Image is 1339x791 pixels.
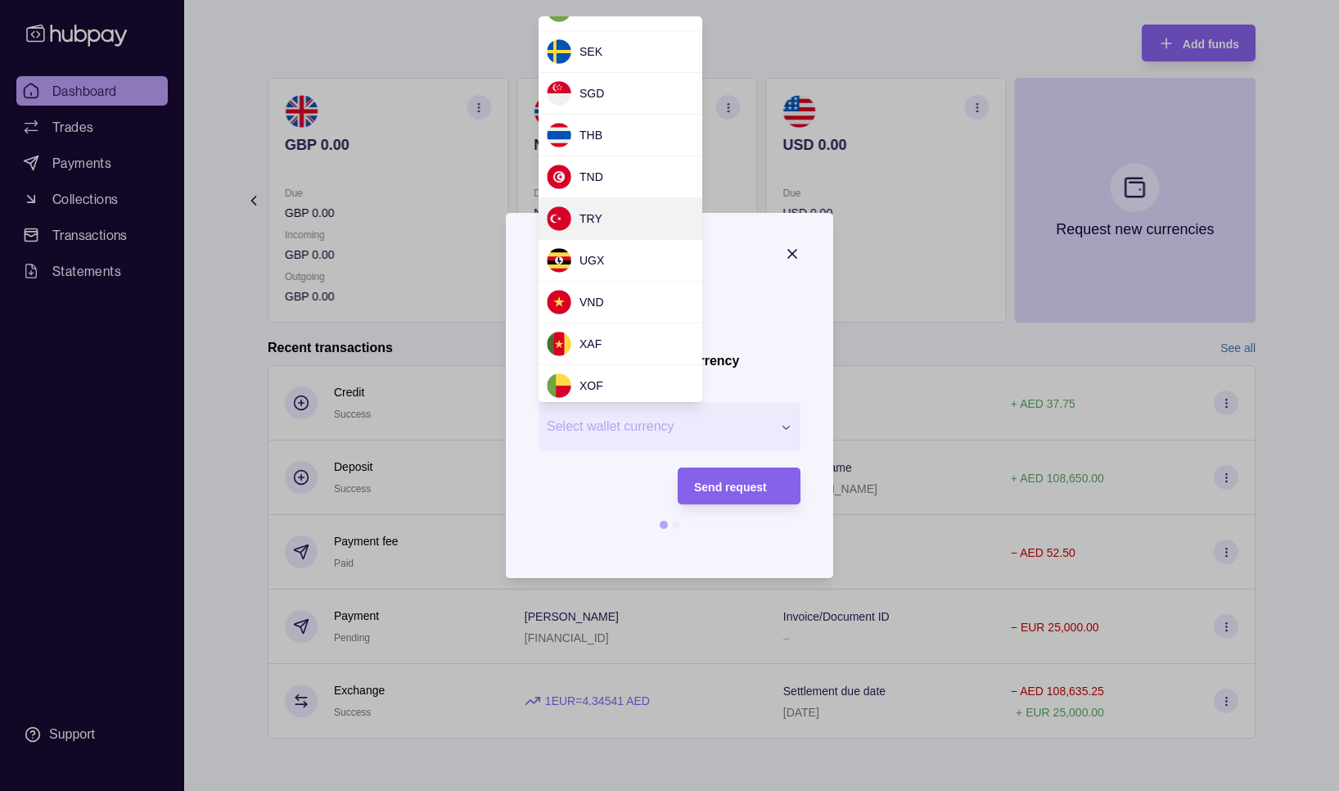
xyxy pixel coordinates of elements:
span: SEK [579,45,602,58]
img: vn [547,290,571,314]
img: se [547,39,571,64]
span: TRY [579,212,602,225]
img: th [547,123,571,147]
img: bj [547,373,571,398]
span: TND [579,170,603,183]
span: XAF [579,337,602,350]
img: tr [547,206,571,231]
img: sg [547,81,571,106]
img: ug [547,248,571,273]
img: cm [547,332,571,356]
span: XOF [579,379,603,392]
img: tn [547,165,571,189]
span: SGD [579,87,604,100]
span: UGX [579,254,604,267]
span: VND [579,296,604,309]
span: THB [579,129,602,142]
